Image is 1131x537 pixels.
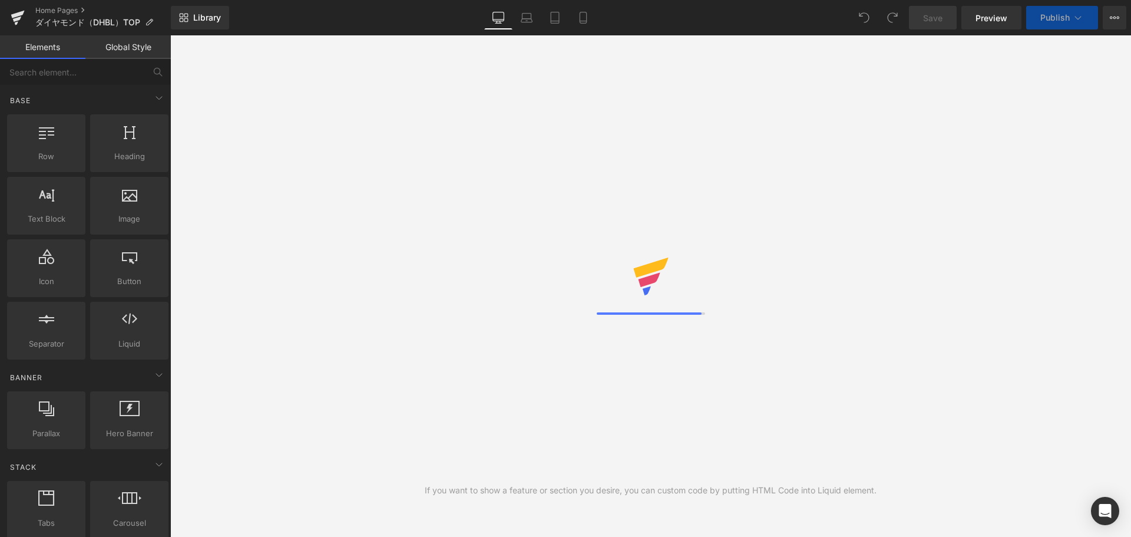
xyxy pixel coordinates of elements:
a: Preview [961,6,1021,29]
button: Undo [852,6,876,29]
a: Laptop [512,6,541,29]
span: Stack [9,462,38,473]
span: Publish [1040,13,1070,22]
a: Tablet [541,6,569,29]
span: Button [94,275,165,288]
span: Preview [975,12,1007,24]
span: Base [9,95,32,106]
span: Hero Banner [94,427,165,440]
a: Desktop [484,6,512,29]
button: Publish [1026,6,1098,29]
a: Home Pages [35,6,171,15]
span: Banner [9,372,44,383]
a: Mobile [569,6,597,29]
span: Separator [11,338,82,350]
a: New Library [171,6,229,29]
span: ダイヤモンド（DHBL）TOP [35,18,140,27]
button: More [1103,6,1126,29]
span: Carousel [94,517,165,529]
span: Tabs [11,517,82,529]
span: Save [923,12,943,24]
a: Global Style [85,35,171,59]
span: Liquid [94,338,165,350]
span: Text Block [11,213,82,225]
div: If you want to show a feature or section you desire, you can custom code by putting HTML Code int... [425,484,877,497]
span: Icon [11,275,82,288]
span: Library [193,12,221,23]
button: Redo [881,6,904,29]
span: Row [11,150,82,163]
span: Parallax [11,427,82,440]
span: Image [94,213,165,225]
span: Heading [94,150,165,163]
div: Open Intercom Messenger [1091,497,1119,525]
